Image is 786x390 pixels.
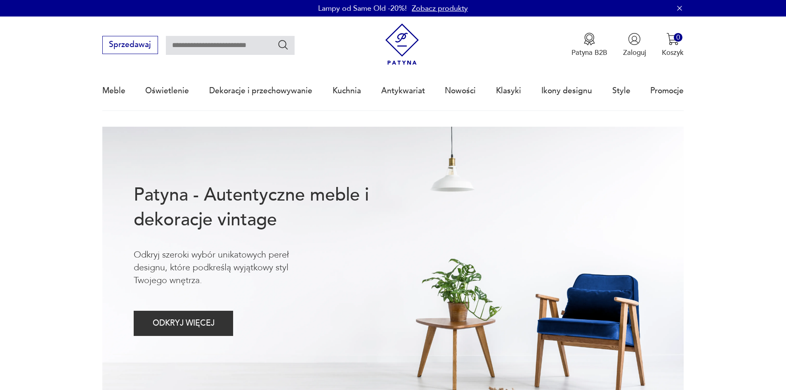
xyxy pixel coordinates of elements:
[571,48,607,57] p: Patyna B2B
[134,311,233,336] button: ODKRYJ WIĘCEJ
[571,33,607,57] button: Patyna B2B
[496,72,521,110] a: Klasyki
[541,72,592,110] a: Ikony designu
[583,33,596,45] img: Ikona medalu
[662,48,684,57] p: Koszyk
[381,24,423,65] img: Patyna - sklep z meblami i dekoracjami vintage
[145,72,189,110] a: Oświetlenie
[102,42,158,49] a: Sprzedawaj
[134,248,322,287] p: Odkryj szeroki wybór unikatowych pereł designu, które podkreślą wyjątkowy styl Twojego wnętrza.
[612,72,630,110] a: Style
[445,72,476,110] a: Nowości
[318,3,407,14] p: Lampy od Same Old -20%!
[134,321,233,327] a: ODKRYJ WIĘCEJ
[628,33,641,45] img: Ikonka użytkownika
[674,33,682,42] div: 0
[134,183,401,232] h1: Patyna - Autentyczne meble i dekoracje vintage
[571,33,607,57] a: Ikona medaluPatyna B2B
[650,72,684,110] a: Promocje
[623,48,646,57] p: Zaloguj
[381,72,425,110] a: Antykwariat
[623,33,646,57] button: Zaloguj
[277,39,289,51] button: Szukaj
[102,72,125,110] a: Meble
[662,33,684,57] button: 0Koszyk
[412,3,468,14] a: Zobacz produkty
[102,36,158,54] button: Sprzedawaj
[666,33,679,45] img: Ikona koszyka
[333,72,361,110] a: Kuchnia
[209,72,312,110] a: Dekoracje i przechowywanie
